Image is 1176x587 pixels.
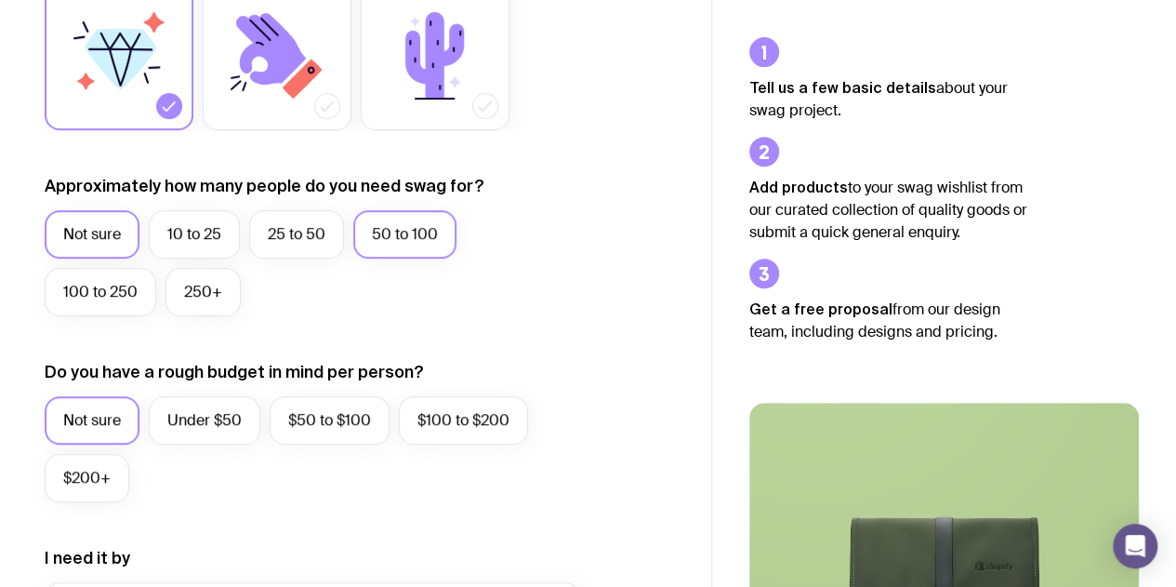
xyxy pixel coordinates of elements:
[1113,524,1157,568] div: Open Intercom Messenger
[45,268,156,316] label: 100 to 250
[399,396,528,445] label: $100 to $200
[749,179,848,195] strong: Add products
[149,210,240,259] label: 10 to 25
[45,547,130,569] label: I need it by
[749,300,892,317] strong: Get a free proposal
[149,396,260,445] label: Under $50
[45,175,484,197] label: Approximately how many people do you need swag for?
[165,268,241,316] label: 250+
[749,176,1028,244] p: to your swag wishlist from our curated collection of quality goods or submit a quick general enqu...
[45,454,129,502] label: $200+
[45,396,139,445] label: Not sure
[353,210,456,259] label: 50 to 100
[749,79,936,96] strong: Tell us a few basic details
[45,210,139,259] label: Not sure
[749,298,1028,343] p: from our design team, including designs and pricing.
[749,76,1028,122] p: about your swag project.
[270,396,390,445] label: $50 to $100
[249,210,344,259] label: 25 to 50
[45,361,424,383] label: Do you have a rough budget in mind per person?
